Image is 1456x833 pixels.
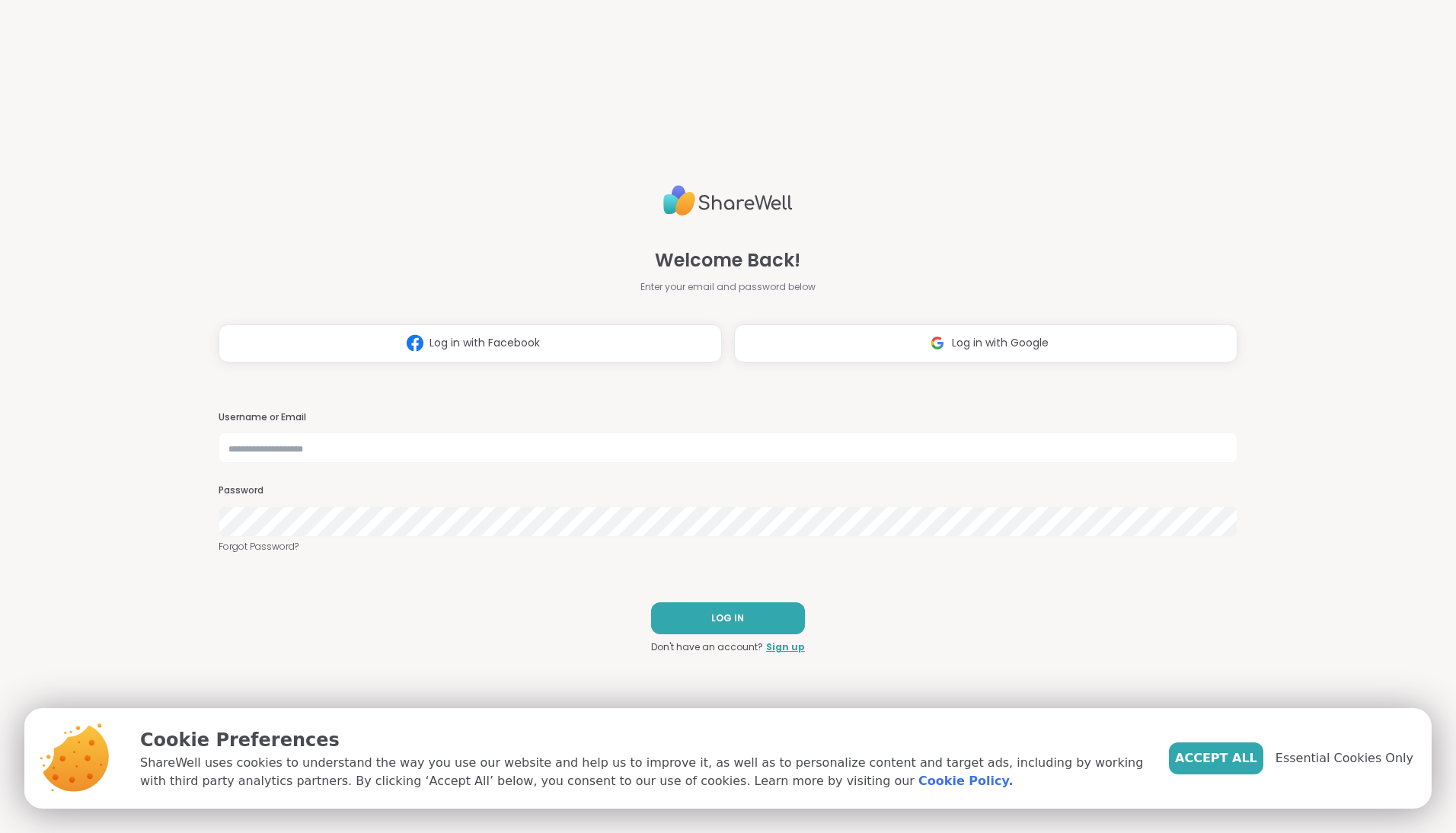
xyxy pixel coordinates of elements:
[766,640,805,654] a: Sign up
[219,324,722,362] button: Log in with Facebook
[140,726,1145,754] p: Cookie Preferences
[1276,749,1413,768] span: Essential Cookies Only
[140,754,1145,790] p: ShareWell uses cookies to understand the way you use our website and help us to improve it, as we...
[952,335,1049,351] span: Log in with Google
[1169,742,1263,774] button: Accept All
[734,324,1237,362] button: Log in with Google
[918,772,1013,790] a: Cookie Policy.
[640,280,816,294] span: Enter your email and password below
[655,247,800,274] span: Welcome Back!
[663,179,793,222] img: ShareWell Logo
[219,484,1237,497] h3: Password
[219,540,1237,554] a: Forgot Password?
[651,602,805,634] button: LOG IN
[401,329,429,357] img: ShareWell Logomark
[429,335,540,351] span: Log in with Facebook
[651,640,763,654] span: Don't have an account?
[711,611,744,625] span: LOG IN
[923,329,952,357] img: ShareWell Logomark
[219,411,1237,424] h3: Username or Email
[1175,749,1257,768] span: Accept All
